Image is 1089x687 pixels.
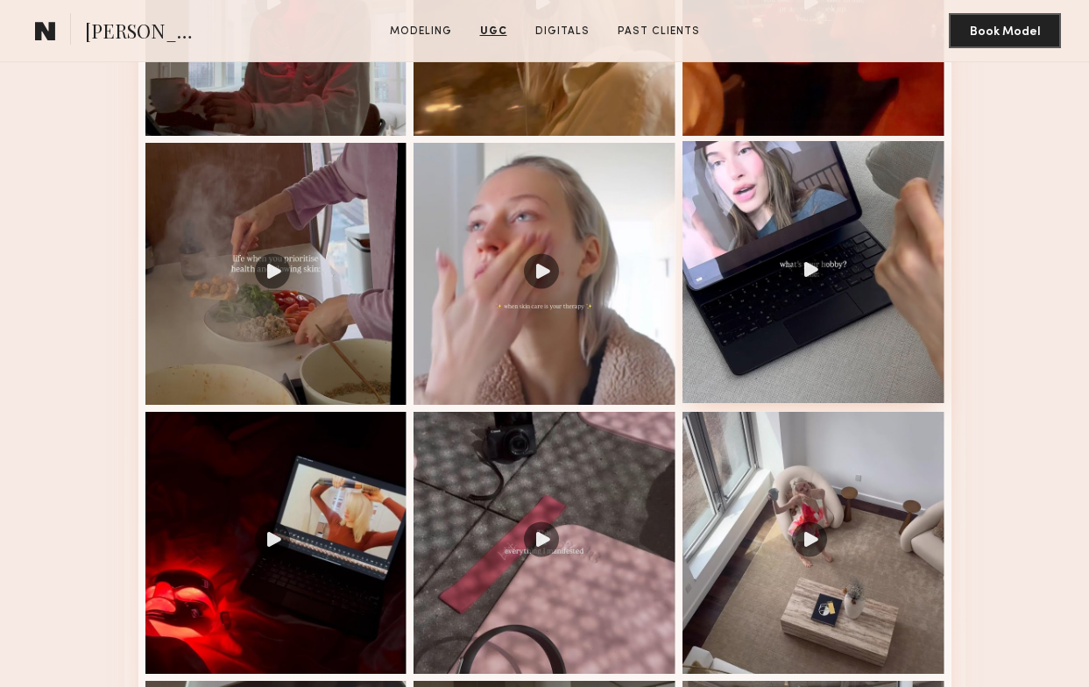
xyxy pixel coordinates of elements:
a: Book Model [949,23,1061,38]
a: UGC [473,24,514,39]
span: [PERSON_NAME] [85,18,207,48]
a: Modeling [383,24,459,39]
a: Digitals [528,24,597,39]
a: Past Clients [611,24,707,39]
button: Book Model [949,13,1061,48]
